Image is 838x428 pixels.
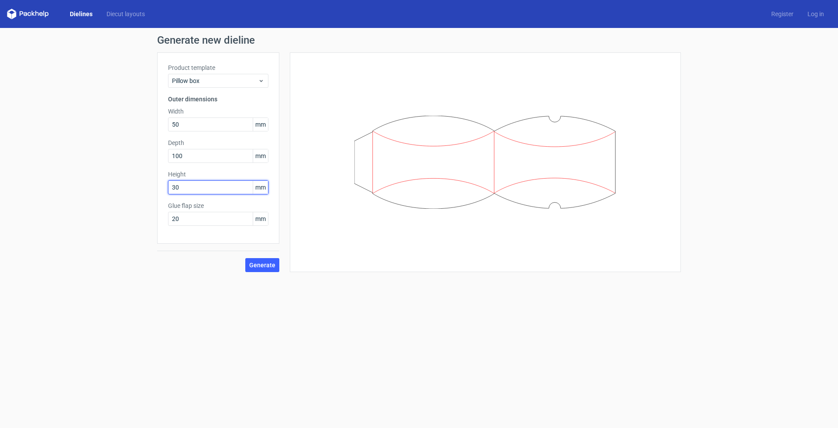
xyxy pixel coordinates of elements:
[245,258,279,272] button: Generate
[168,138,268,147] label: Depth
[168,63,268,72] label: Product template
[764,10,800,18] a: Register
[157,35,681,45] h1: Generate new dieline
[172,76,258,85] span: Pillow box
[253,118,268,131] span: mm
[253,149,268,162] span: mm
[800,10,831,18] a: Log in
[100,10,152,18] a: Diecut layouts
[168,107,268,116] label: Width
[168,201,268,210] label: Glue flap size
[168,95,268,104] h3: Outer dimensions
[253,181,268,194] span: mm
[168,170,268,179] label: Height
[63,10,100,18] a: Dielines
[249,262,275,268] span: Generate
[253,212,268,225] span: mm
